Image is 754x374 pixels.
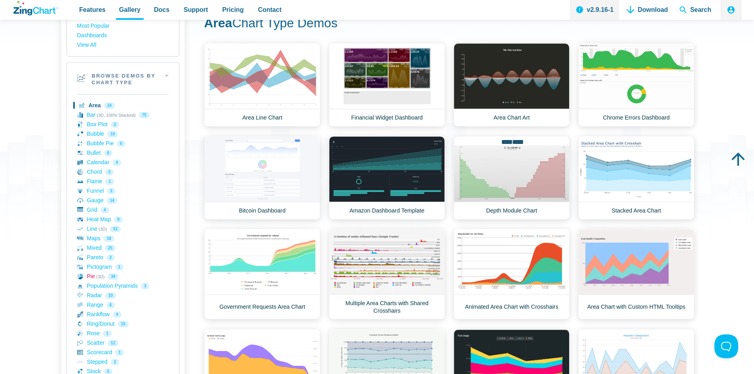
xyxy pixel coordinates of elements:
a: Area Chart Art [454,43,570,127]
a: Government Requests Area Chart [204,229,320,319]
a: Multiple Area Charts with Shared Crosshairs [329,229,445,319]
h2: Browse Demos By Chart Type [67,63,179,94]
span: Features [79,4,106,15]
span: Docs [154,4,169,15]
span: Pricing [222,4,243,15]
a: Stacked Area Chart [578,136,694,220]
a: Animated Area Chart with Crosshairs [454,229,570,319]
a: Most Popular [77,21,169,31]
a: Amazon Dashboard Template [329,136,445,220]
span: Contact [258,4,282,15]
a: Area Line Chart [204,43,320,127]
a: Depth Module Chart [454,136,570,220]
a: Chrome Errors Dashboard [578,43,694,127]
span: Gallery [119,4,141,15]
h1: Chart Type Demos [204,15,694,33]
strong: Area [204,16,232,30]
iframe: Toggle Customer Support [714,334,738,358]
a: Dashboards [77,31,169,40]
a: Bitcoin Dashboard [204,136,320,220]
a: View All [77,40,169,50]
a: ZingChart Logo. Click to return to the homepage [13,1,58,15]
span: Support [184,4,208,15]
a: Financial Widget Dashboard [329,43,445,127]
a: Area Chart with Custom HTML Tooltips [578,229,694,319]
